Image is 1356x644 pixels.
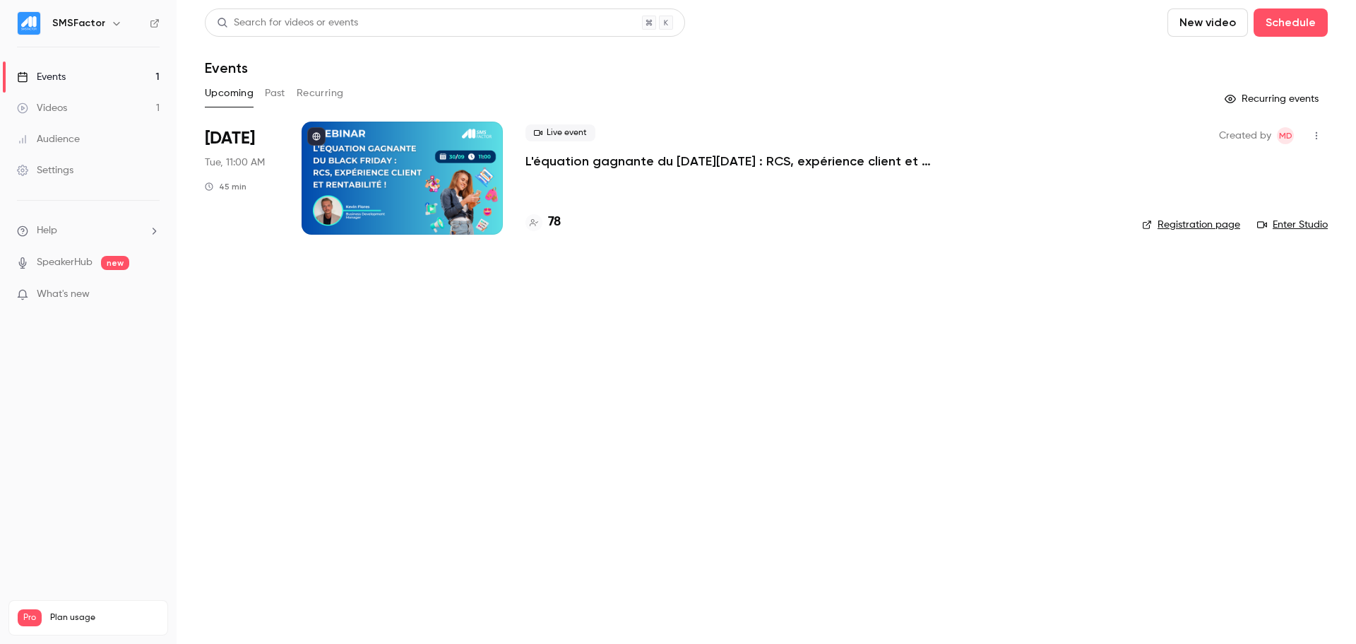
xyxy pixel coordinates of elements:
div: Videos [17,101,67,115]
span: MD [1279,127,1292,144]
button: Past [265,82,285,105]
h1: Events [205,59,248,76]
button: Recurring events [1218,88,1328,110]
button: New video [1167,8,1248,37]
span: Help [37,223,57,238]
span: Created by [1219,127,1271,144]
div: Audience [17,132,80,146]
a: Registration page [1142,218,1240,232]
h6: SMSFactor [52,16,105,30]
div: Sep 30 Tue, 11:00 AM (Europe/Paris) [205,122,279,235]
li: help-dropdown-opener [17,223,160,238]
div: Settings [17,163,73,177]
a: L'équation gagnante du [DATE][DATE] : RCS, expérience client et rentabilité ! [525,153,949,170]
span: What's new [37,287,90,302]
h4: 78 [548,213,561,232]
div: 45 min [205,181,246,192]
span: new [101,256,129,270]
a: Enter Studio [1257,218,1328,232]
div: Events [17,70,66,84]
span: Live event [525,124,595,141]
img: SMSFactor [18,12,40,35]
span: [DATE] [205,127,255,150]
button: Upcoming [205,82,254,105]
a: SpeakerHub [37,255,93,270]
span: Plan usage [50,612,159,623]
div: Search for videos or events [217,16,358,30]
a: 78 [525,213,561,232]
button: Recurring [297,82,344,105]
span: Marie Delamarre [1277,127,1294,144]
span: Tue, 11:00 AM [205,156,265,170]
button: Schedule [1254,8,1328,37]
span: Pro [18,609,42,626]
